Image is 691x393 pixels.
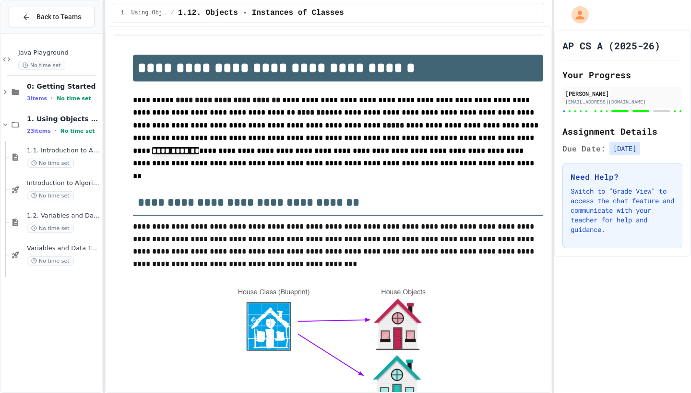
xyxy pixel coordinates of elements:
span: Java Playground [18,49,100,57]
span: • [55,127,57,135]
span: 23 items [27,128,51,134]
span: No time set [27,159,74,168]
span: 1.12. Objects - Instances of Classes [178,7,344,19]
span: 1. Using Objects and Methods [27,115,100,123]
span: Introduction to Algorithms, Programming, and Compilers [27,179,100,187]
span: Due Date: [562,143,606,154]
span: No time set [57,95,91,102]
span: 0: Getting Started [27,82,100,91]
span: No time set [27,224,74,233]
button: Back to Teams [9,7,95,27]
span: Back to Teams [36,12,81,22]
span: Variables and Data Types - Quiz [27,244,100,253]
span: [DATE] [609,142,640,155]
span: No time set [27,256,74,266]
span: / [171,9,174,17]
h3: Need Help? [571,171,674,183]
p: Switch to "Grade View" to access the chat feature and communicate with your teacher for help and ... [571,186,674,234]
iframe: chat widget [611,313,681,354]
h2: Assignment Details [562,125,682,138]
span: No time set [18,61,65,70]
span: 1. Using Objects and Methods [121,9,167,17]
div: [EMAIL_ADDRESS][DOMAIN_NAME] [565,98,679,105]
span: 1.2. Variables and Data Types [27,212,100,220]
div: My Account [561,4,591,26]
h2: Your Progress [562,68,682,81]
span: • [51,94,53,102]
h1: AP CS A (2025-26) [562,39,660,52]
span: No time set [60,128,95,134]
span: 1.1. Introduction to Algorithms, Programming, and Compilers [27,147,100,155]
div: [PERSON_NAME] [565,89,679,98]
span: 3 items [27,95,47,102]
iframe: chat widget [651,355,681,383]
span: No time set [27,191,74,200]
